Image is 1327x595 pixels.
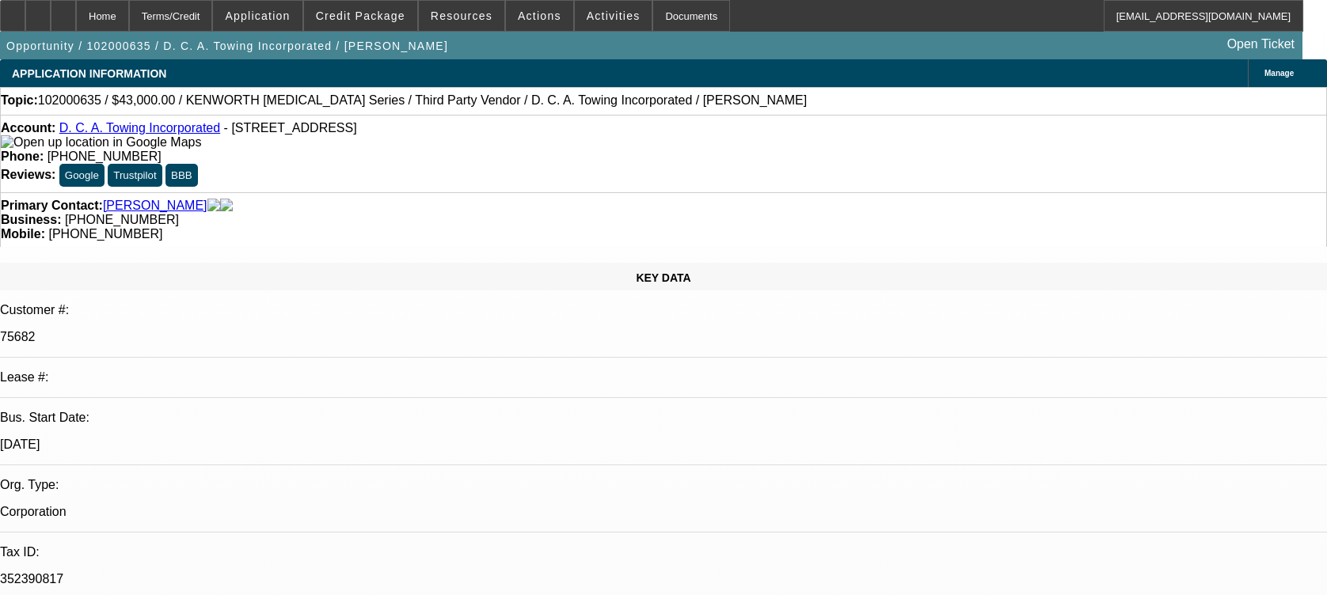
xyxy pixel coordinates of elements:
button: Application [213,1,302,31]
strong: Account: [1,121,55,135]
span: [PHONE_NUMBER] [65,213,179,226]
strong: Reviews: [1,168,55,181]
span: KEY DATA [636,271,690,284]
span: [PHONE_NUMBER] [48,150,162,163]
a: [PERSON_NAME] [103,199,207,213]
strong: Business: [1,213,61,226]
button: Google [59,164,105,187]
button: BBB [165,164,198,187]
span: Opportunity / 102000635 / D. C. A. Towing Incorporated / [PERSON_NAME] [6,40,448,52]
strong: Primary Contact: [1,199,103,213]
strong: Phone: [1,150,44,163]
span: 102000635 / $43,000.00 / KENWORTH [MEDICAL_DATA] Series / Third Party Vendor / D. C. A. Towing In... [38,93,807,108]
span: Activities [587,9,641,22]
button: Activities [575,1,652,31]
a: D. C. A. Towing Incorporated [59,121,220,135]
span: - [STREET_ADDRESS] [224,121,357,135]
span: APPLICATION INFORMATION [12,67,166,80]
a: Open Ticket [1221,31,1301,58]
span: Application [225,9,290,22]
button: Resources [419,1,504,31]
a: View Google Maps [1,135,201,149]
span: Credit Package [316,9,405,22]
span: [PHONE_NUMBER] [48,227,162,241]
button: Trustpilot [108,164,162,187]
span: Actions [518,9,561,22]
strong: Topic: [1,93,38,108]
span: Manage [1264,69,1294,78]
span: Resources [431,9,492,22]
button: Actions [506,1,573,31]
img: facebook-icon.png [207,199,220,213]
button: Credit Package [304,1,417,31]
img: Open up location in Google Maps [1,135,201,150]
strong: Mobile: [1,227,45,241]
img: linkedin-icon.png [220,199,233,213]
